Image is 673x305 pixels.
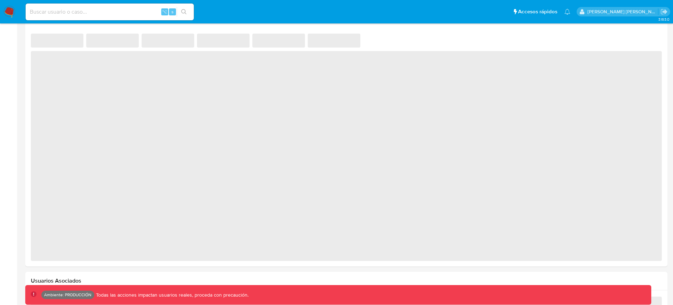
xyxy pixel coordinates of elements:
span: ‌ [252,34,305,48]
input: Buscar usuario o caso... [26,7,194,16]
a: Salir [660,8,668,15]
p: facundoagustin.borghi@mercadolibre.com [587,8,658,15]
span: ‌ [86,34,139,48]
span: ‌ [197,34,250,48]
span: ‌ [31,34,83,48]
a: Notificaciones [564,9,570,15]
span: ‌ [308,34,360,48]
p: Todas las acciones impactan usuarios reales, proceda con precaución. [94,292,249,298]
span: s [171,8,174,15]
h2: Usuarios Asociados [31,277,662,284]
span: ‌ [142,34,194,48]
span: Accesos rápidos [518,8,557,15]
span: 3.163.0 [658,16,669,22]
p: Ambiente: PRODUCCIÓN [44,293,91,296]
span: ‌ [31,51,662,261]
button: search-icon [177,7,191,17]
span: ⌥ [162,8,167,15]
